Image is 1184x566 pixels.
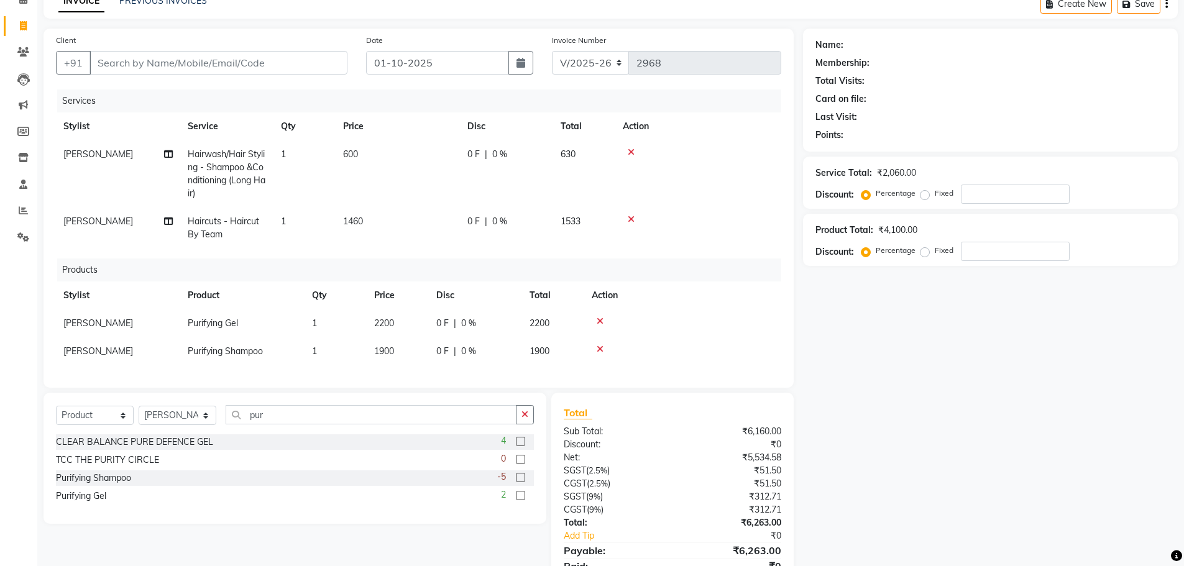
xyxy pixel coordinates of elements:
[815,57,870,70] div: Membership:
[436,317,449,330] span: 0 F
[552,35,606,46] label: Invoice Number
[672,425,791,438] div: ₹6,160.00
[461,317,476,330] span: 0 %
[56,35,76,46] label: Client
[367,281,429,309] th: Price
[878,224,917,237] div: ₹4,100.00
[815,129,843,142] div: Points:
[815,188,854,201] div: Discount:
[56,472,131,485] div: Purifying Shampoo
[672,503,791,516] div: ₹312.71
[188,317,238,329] span: Purifying Gel
[564,406,592,419] span: Total
[56,281,180,309] th: Stylist
[815,111,857,124] div: Last Visit:
[492,148,507,161] span: 0 %
[501,434,506,447] span: 4
[467,148,480,161] span: 0 F
[63,317,133,329] span: [PERSON_NAME]
[467,215,480,228] span: 0 F
[530,345,549,357] span: 1900
[554,425,672,438] div: Sub Total:
[312,317,317,329] span: 1
[815,75,865,88] div: Total Visits:
[485,215,487,228] span: |
[312,345,317,357] span: 1
[672,490,791,503] div: ₹312.71
[343,216,363,227] span: 1460
[461,345,476,358] span: 0 %
[56,51,91,75] button: +91
[692,529,791,542] div: ₹0
[188,148,265,199] span: Hairwash/Hair Styling - Shampoo &Conditioning (Long Hair)
[374,345,394,357] span: 1900
[180,112,273,140] th: Service
[554,543,672,558] div: Payable:
[672,477,791,490] div: ₹51.50
[553,112,615,140] th: Total
[454,345,456,358] span: |
[554,438,672,451] div: Discount:
[281,148,286,160] span: 1
[554,464,672,477] div: ( )
[554,503,672,516] div: ( )
[935,188,953,199] label: Fixed
[63,345,133,357] span: [PERSON_NAME]
[815,93,866,106] div: Card on file:
[589,504,601,514] span: 9%
[561,148,576,160] span: 630
[672,438,791,451] div: ₹0
[63,148,133,160] span: [PERSON_NAME]
[561,216,581,227] span: 1533
[672,516,791,529] div: ₹6,263.00
[57,89,791,112] div: Services
[343,148,358,160] span: 600
[366,35,383,46] label: Date
[564,465,586,476] span: SGST
[89,51,347,75] input: Search by Name/Mobile/Email/Code
[589,491,600,501] span: 9%
[672,543,791,558] div: ₹6,263.00
[56,454,159,467] div: TCC THE PURITY CIRCLE
[672,464,791,477] div: ₹51.50
[564,504,587,515] span: CGST
[589,478,608,488] span: 2.5%
[497,470,506,483] span: -5
[815,224,873,237] div: Product Total:
[336,112,460,140] th: Price
[815,245,854,258] div: Discount:
[877,167,916,180] div: ₹2,060.00
[554,451,672,464] div: Net:
[530,317,549,329] span: 2200
[554,529,692,542] a: Add Tip
[584,281,781,309] th: Action
[501,488,506,501] span: 2
[501,452,506,465] span: 0
[554,490,672,503] div: ( )
[876,245,916,256] label: Percentage
[305,281,367,309] th: Qty
[564,478,587,489] span: CGST
[188,345,263,357] span: Purifying Shampoo
[876,188,916,199] label: Percentage
[454,317,456,330] span: |
[815,167,872,180] div: Service Total:
[56,490,106,503] div: Purifying Gel
[429,281,522,309] th: Disc
[188,216,259,240] span: Haircuts - Haircut By Team
[226,405,516,424] input: Search or Scan
[615,112,781,140] th: Action
[589,465,607,475] span: 2.5%
[554,477,672,490] div: ( )
[374,317,394,329] span: 2200
[56,112,180,140] th: Stylist
[935,245,953,256] label: Fixed
[554,516,672,529] div: Total:
[273,112,336,140] th: Qty
[281,216,286,227] span: 1
[672,451,791,464] div: ₹5,534.58
[564,491,586,502] span: SGST
[815,39,843,52] div: Name:
[485,148,487,161] span: |
[180,281,305,309] th: Product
